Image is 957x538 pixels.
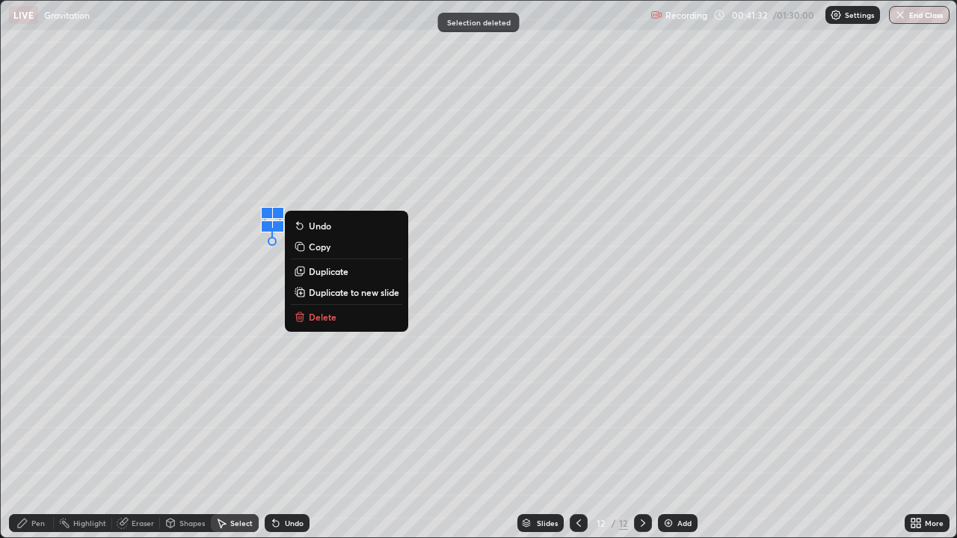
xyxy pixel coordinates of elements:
[291,238,402,256] button: Copy
[677,519,692,527] div: Add
[309,286,399,298] p: Duplicate to new slide
[662,517,674,529] img: add-slide-button
[650,9,662,21] img: recording.375f2c34.svg
[309,311,336,323] p: Delete
[830,9,842,21] img: class-settings-icons
[291,283,402,301] button: Duplicate to new slide
[291,217,402,235] button: Undo
[132,519,154,527] div: Eraser
[537,519,558,527] div: Slides
[309,241,330,253] p: Copy
[594,519,609,528] div: 12
[309,220,331,232] p: Undo
[73,519,106,527] div: Highlight
[925,519,944,527] div: More
[619,516,628,530] div: 12
[179,519,205,527] div: Shapes
[889,6,950,24] button: End Class
[285,519,304,527] div: Undo
[612,519,616,528] div: /
[230,519,253,527] div: Select
[44,9,90,21] p: Gravitation
[309,265,348,277] p: Duplicate
[291,262,402,280] button: Duplicate
[13,9,34,21] p: LIVE
[845,11,874,19] p: Settings
[665,10,707,21] p: Recording
[291,308,402,326] button: Delete
[31,519,45,527] div: Pen
[894,9,906,21] img: end-class-cross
